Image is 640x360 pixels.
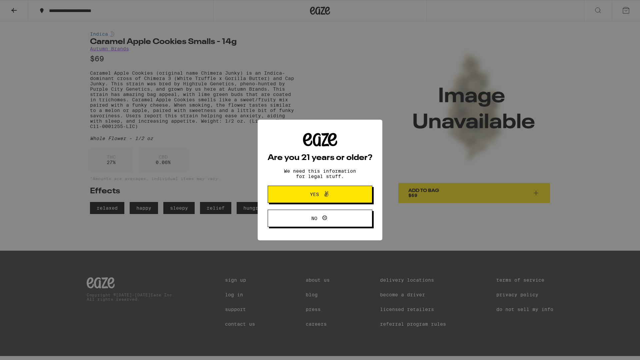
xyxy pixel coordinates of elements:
[310,192,319,197] span: Yes
[311,216,317,221] span: No
[268,210,372,227] button: No
[268,186,372,203] button: Yes
[598,340,633,357] iframe: Opens a widget where you can find more information
[278,168,362,179] p: We need this information for legal stuff.
[268,154,372,162] h2: Are you 21 years or older?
